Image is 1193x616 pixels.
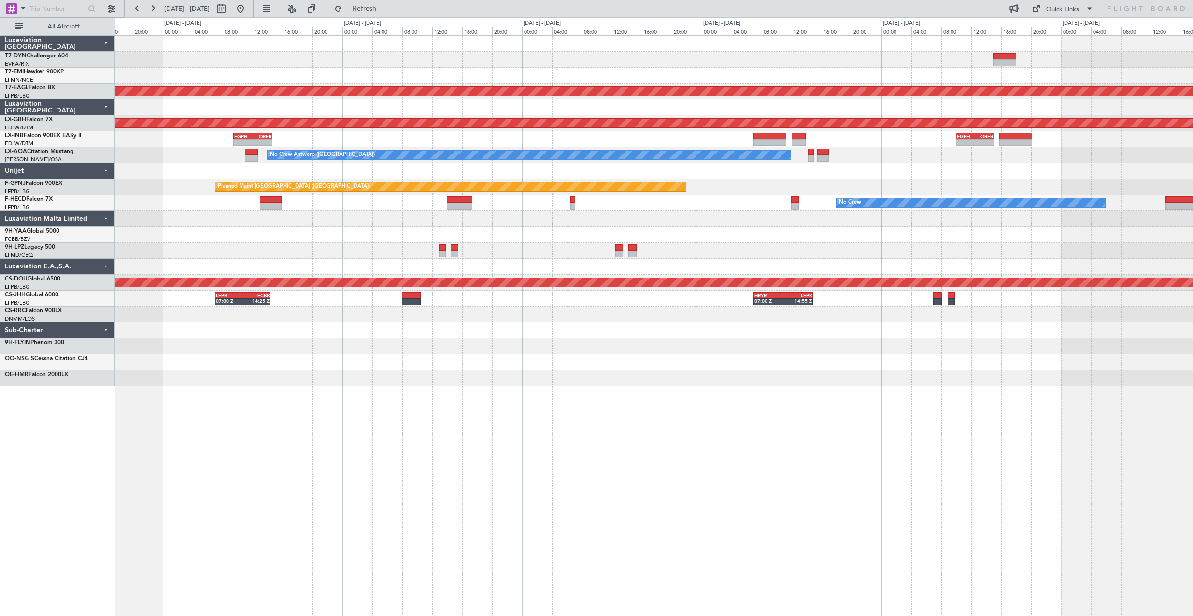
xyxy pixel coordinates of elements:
span: F-HECD [5,196,26,202]
div: [DATE] - [DATE] [1063,19,1100,28]
span: 9H-LPZ [5,244,24,250]
a: EDLW/DTM [5,124,33,131]
a: CS-RRCFalcon 900LX [5,308,62,314]
div: 04:00 [372,27,402,35]
div: [DATE] - [DATE] [344,19,381,28]
div: 16:00 [462,27,492,35]
div: EGPH [234,133,253,139]
a: LFPB/LBG [5,188,30,195]
a: [PERSON_NAME]/QSA [5,156,62,163]
div: 08:00 [1121,27,1151,35]
div: 00:00 [1061,27,1091,35]
span: F-GPNJ [5,181,26,186]
a: EDLW/DTM [5,140,33,147]
div: 00:00 [881,27,911,35]
div: Quick Links [1046,5,1079,14]
a: F-GPNJFalcon 900EX [5,181,62,186]
div: - [234,140,253,145]
a: OO-NSG SCessna Citation CJ4 [5,356,88,362]
a: T7-EAGLFalcon 8X [5,85,55,91]
div: 20:00 [1031,27,1061,35]
a: DNMM/LOS [5,315,35,322]
a: LFPB/LBG [5,204,30,211]
a: 9H-FLYINPhenom 300 [5,340,64,346]
div: 16:00 [103,27,133,35]
div: Planned Maint [GEOGRAPHIC_DATA] ([GEOGRAPHIC_DATA]) [218,180,370,194]
input: Trip Number [29,1,85,16]
span: 9H-YAA [5,228,27,234]
div: No Crew Antwerp ([GEOGRAPHIC_DATA]) [270,148,375,162]
div: 08:00 [762,27,792,35]
div: 12:00 [612,27,642,35]
span: All Aircraft [25,23,102,30]
button: Quick Links [1027,1,1098,16]
div: 00:00 [342,27,372,35]
a: OE-HMRFalcon 2000LX [5,372,68,378]
div: 12:00 [253,27,283,35]
button: Refresh [330,1,388,16]
a: LFPB/LBG [5,283,30,291]
div: - [975,140,993,145]
a: T7-DYNChallenger 604 [5,53,68,59]
div: 16:00 [283,27,312,35]
a: CS-DOUGlobal 6500 [5,276,60,282]
span: CS-RRC [5,308,26,314]
div: 12:00 [1151,27,1181,35]
a: LX-GBHFalcon 7X [5,117,53,123]
div: 08:00 [223,27,253,35]
div: 00:00 [163,27,193,35]
div: HRYR [754,293,783,298]
a: CS-JHHGlobal 6000 [5,292,58,298]
div: 20:00 [672,27,702,35]
div: - [253,140,271,145]
div: ORER [253,133,271,139]
div: 12:00 [971,27,1001,35]
a: LFMN/NCE [5,76,33,84]
div: 12:00 [432,27,462,35]
a: LFMD/CEQ [5,252,33,259]
div: 08:00 [402,27,432,35]
div: 20:00 [852,27,881,35]
div: 20:00 [133,27,163,35]
a: F-HECDFalcon 7X [5,196,53,202]
span: OO-NSG S [5,356,34,362]
div: - [957,140,975,145]
div: LFPB [216,293,243,298]
div: EGPH [957,133,975,139]
div: 20:00 [312,27,342,35]
div: 04:00 [732,27,762,35]
div: LFPB [783,293,812,298]
a: LFPB/LBG [5,299,30,307]
div: 07:00 Z [216,298,243,304]
a: 9H-YAAGlobal 5000 [5,228,59,234]
div: ORER [975,133,993,139]
div: [DATE] - [DATE] [883,19,920,28]
div: 07:00 Z [754,298,783,304]
span: LX-INB [5,133,24,139]
a: LX-INBFalcon 900EX EASy II [5,133,81,139]
div: 04:00 [552,27,582,35]
a: LX-AOACitation Mustang [5,149,74,154]
span: CS-JHH [5,292,26,298]
div: 12:00 [792,27,822,35]
a: 9H-LPZLegacy 500 [5,244,55,250]
div: 00:00 [522,27,552,35]
a: FCBB/BZV [5,236,30,243]
div: [DATE] - [DATE] [164,19,201,28]
div: 16:00 [642,27,672,35]
div: FCBB [242,293,270,298]
div: 08:00 [582,27,612,35]
div: 16:00 [1001,27,1031,35]
div: No Crew [839,196,861,210]
span: [DATE] - [DATE] [164,4,210,13]
button: All Aircraft [11,19,105,34]
span: T7-DYN [5,53,27,59]
span: LX-GBH [5,117,26,123]
span: T7-EMI [5,69,24,75]
span: Refresh [344,5,385,12]
a: T7-EMIHawker 900XP [5,69,64,75]
div: 14:55 Z [783,298,812,304]
span: OE-HMR [5,372,28,378]
div: 08:00 [941,27,971,35]
span: LX-AOA [5,149,27,154]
